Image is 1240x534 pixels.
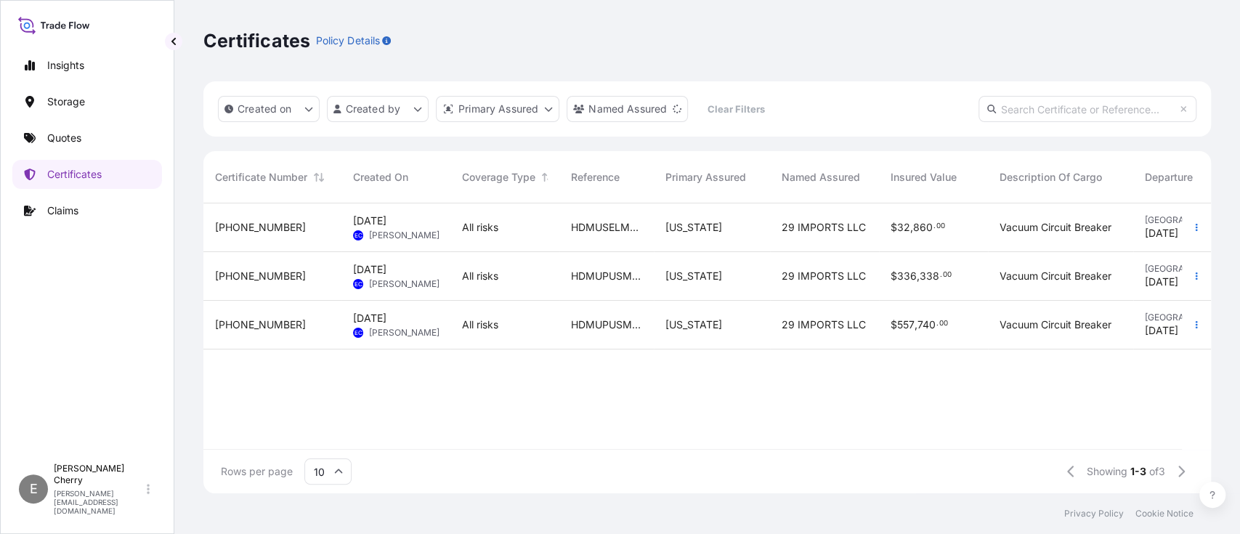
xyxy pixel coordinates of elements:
span: HDMUPUSM69643500 [571,269,642,283]
p: Insights [47,58,84,73]
span: EC [354,277,362,291]
span: [PHONE_NUMBER] [215,220,306,235]
span: 338 [920,271,939,281]
span: 29 IMPORTS LLC [782,220,866,235]
span: $ [891,222,897,232]
span: of 3 [1149,464,1165,479]
p: Storage [47,94,85,109]
p: Clear Filters [708,102,765,116]
span: Departure [1145,170,1193,185]
span: 1-3 [1130,464,1146,479]
button: distributor Filter options [436,96,559,122]
span: [US_STATE] [665,317,722,332]
p: Named Assured [588,102,667,116]
span: 32 [897,222,910,232]
span: [PERSON_NAME] [369,230,439,241]
span: 860 [913,222,933,232]
span: . [933,224,936,229]
span: Created On [353,170,408,185]
span: All risks [462,220,498,235]
p: Quotes [47,131,81,145]
button: createdOn Filter options [218,96,320,122]
span: Description Of Cargo [1000,170,1102,185]
span: [DATE] [1145,275,1178,289]
p: Primary Assured [458,102,538,116]
span: 29 IMPORTS LLC [782,269,866,283]
span: [DATE] [1145,226,1178,240]
span: [GEOGRAPHIC_DATA] [1145,214,1231,226]
span: . [936,321,939,326]
span: . [940,272,942,278]
a: Claims [12,196,162,225]
span: EC [354,228,362,243]
span: Coverage Type [462,170,535,185]
span: Insured Value [891,170,957,185]
span: [US_STATE] [665,269,722,283]
span: 740 [917,320,936,330]
span: 00 [936,224,945,229]
span: Named Assured [782,170,860,185]
a: Certificates [12,160,162,189]
p: Created by [346,102,401,116]
span: 557 [897,320,915,330]
p: [PERSON_NAME] Cherry [54,463,144,486]
p: Certificates [47,167,102,182]
span: All risks [462,317,498,332]
span: [PERSON_NAME] [369,278,439,290]
span: [GEOGRAPHIC_DATA] [1145,312,1231,323]
span: Rows per page [221,464,293,479]
span: Showing [1087,464,1127,479]
span: [DATE] [353,262,386,277]
a: Privacy Policy [1064,508,1124,519]
button: Clear Filters [695,97,777,121]
a: Storage [12,87,162,116]
p: Claims [47,203,78,218]
span: [US_STATE] [665,220,722,235]
span: [PHONE_NUMBER] [215,269,306,283]
span: Primary Assured [665,170,746,185]
span: Vacuum Circuit Breaker [1000,220,1111,235]
p: Created on [238,102,292,116]
span: [DATE] [1145,323,1178,338]
button: Sort [538,169,556,186]
span: 00 [939,321,948,326]
span: $ [891,271,897,281]
a: Insights [12,51,162,80]
input: Search Certificate or Reference... [978,96,1196,122]
a: Cookie Notice [1135,508,1194,519]
span: [GEOGRAPHIC_DATA] [1145,263,1231,275]
button: cargoOwner Filter options [567,96,688,122]
span: 29 IMPORTS LLC [782,317,866,332]
p: Certificates [203,29,310,52]
p: [PERSON_NAME][EMAIL_ADDRESS][DOMAIN_NAME] [54,489,144,515]
button: Sort [310,169,328,186]
span: , [915,320,917,330]
span: HDMUSELM97135001 [571,220,642,235]
p: Policy Details [316,33,379,48]
span: , [910,222,913,232]
span: HDMUPUSM75184200 [571,317,642,332]
span: 00 [943,272,952,278]
span: [PERSON_NAME] [369,327,439,339]
span: 336 [897,271,917,281]
span: , [917,271,920,281]
span: Certificate Number [215,170,307,185]
span: Vacuum Circuit Breaker [1000,269,1111,283]
span: $ [891,320,897,330]
span: All risks [462,269,498,283]
button: createdBy Filter options [327,96,429,122]
span: Reference [571,170,620,185]
span: EC [354,325,362,340]
span: Vacuum Circuit Breaker [1000,317,1111,332]
a: Quotes [12,124,162,153]
span: [DATE] [353,311,386,325]
span: [DATE] [353,214,386,228]
span: [PHONE_NUMBER] [215,317,306,332]
span: E [30,482,38,496]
